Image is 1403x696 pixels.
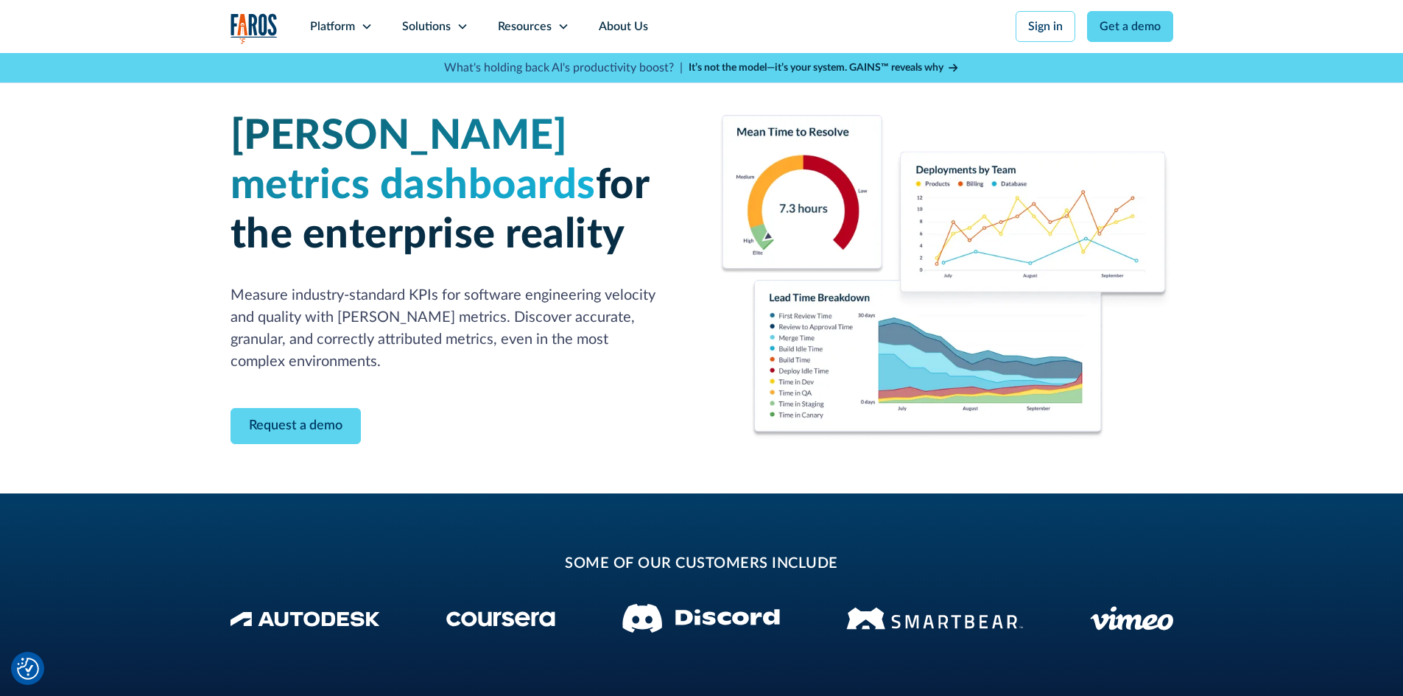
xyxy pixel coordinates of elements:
[402,18,451,35] div: Solutions
[17,658,39,680] button: Cookie Settings
[446,611,555,627] img: Coursera Logo
[231,112,684,261] h1: for the enterprise reality
[231,13,278,43] img: Logo of the analytics and reporting company Faros.
[622,604,780,633] img: Discord logo
[689,60,960,76] a: It’s not the model—it’s your system. GAINS™ reveals why
[1090,606,1173,630] img: Vimeo logo
[231,408,361,444] a: Contact Modal
[310,18,355,35] div: Platform
[231,116,596,206] span: [PERSON_NAME] metrics dashboards
[1087,11,1173,42] a: Get a demo
[17,658,39,680] img: Revisit consent button
[444,59,683,77] p: What's holding back AI's productivity boost? |
[231,13,278,43] a: home
[231,611,380,627] img: Autodesk Logo
[720,115,1173,441] img: Dora Metrics Dashboard
[231,284,684,373] p: Measure industry-standard KPIs for software engineering velocity and quality with [PERSON_NAME] m...
[1016,11,1075,42] a: Sign in
[689,63,943,73] strong: It’s not the model—it’s your system. GAINS™ reveals why
[348,552,1055,574] h2: some of our customers include
[498,18,552,35] div: Resources
[846,605,1023,632] img: Smartbear Logo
